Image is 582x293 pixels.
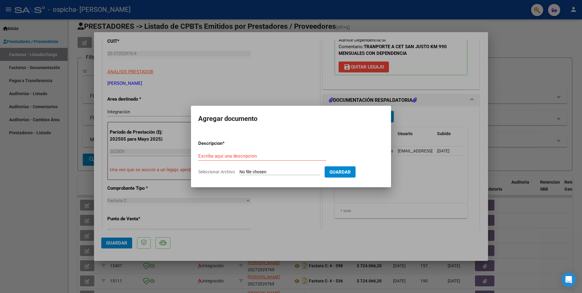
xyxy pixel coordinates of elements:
span: Seleccionar Archivo [198,169,235,174]
h2: Agregar documento [198,113,384,125]
p: Descripcion [198,140,254,147]
span: Guardar [329,169,351,175]
button: Guardar [325,166,356,178]
div: Open Intercom Messenger [561,272,576,287]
